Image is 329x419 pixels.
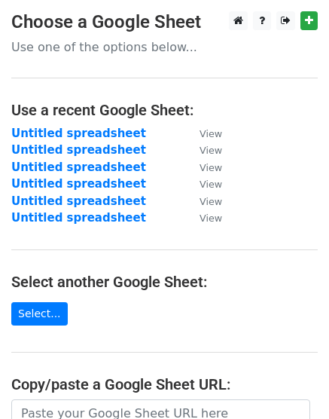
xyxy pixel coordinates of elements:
a: View [184,161,222,174]
p: Use one of the options below... [11,39,318,55]
a: Untitled spreadsheet [11,143,146,157]
a: Untitled spreadsheet [11,127,146,140]
h3: Choose a Google Sheet [11,11,318,33]
small: View [200,179,222,190]
a: View [184,194,222,208]
small: View [200,213,222,224]
small: View [200,196,222,207]
a: Untitled spreadsheet [11,211,146,225]
a: Select... [11,302,68,326]
h4: Select another Google Sheet: [11,273,318,291]
a: View [184,143,222,157]
a: Untitled spreadsheet [11,177,146,191]
small: View [200,128,222,139]
small: View [200,162,222,173]
a: Untitled spreadsheet [11,194,146,208]
a: Untitled spreadsheet [11,161,146,174]
h4: Use a recent Google Sheet: [11,101,318,119]
h4: Copy/paste a Google Sheet URL: [11,375,318,393]
a: View [184,127,222,140]
a: View [184,211,222,225]
a: View [184,177,222,191]
small: View [200,145,222,156]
